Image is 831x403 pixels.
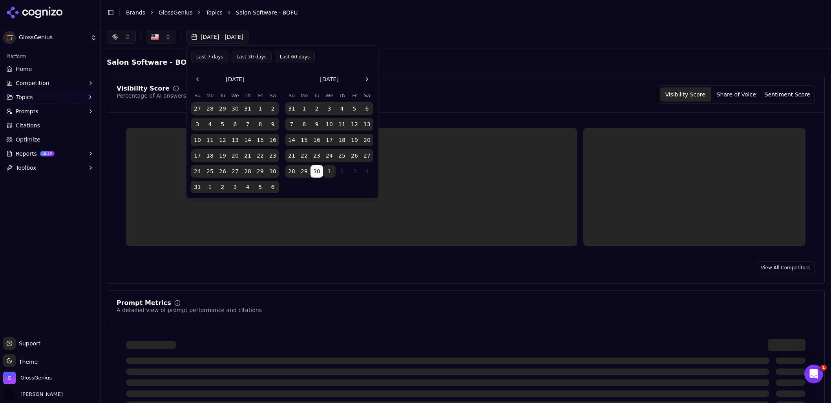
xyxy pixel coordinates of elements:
button: Saturday, September 20th, 2025, selected [361,134,373,146]
button: Friday, August 8th, 2025, selected [254,118,267,131]
button: Thursday, July 31st, 2025, selected [241,102,254,115]
button: Wednesday, August 20th, 2025, selected [229,149,241,162]
a: Optimize [3,133,97,146]
span: Salon Software - BOFU [236,9,298,16]
button: Today, Wednesday, October 1st, 2025 [323,165,336,178]
button: Tuesday, September 2nd, 2025, selected [310,102,323,115]
button: Monday, September 15th, 2025, selected [298,134,310,146]
button: Tuesday, August 5th, 2025, selected [216,118,229,131]
th: Thursday [241,92,254,99]
button: Toolbox [3,162,97,174]
button: Thursday, September 4th, 2025, selected [241,181,254,193]
button: Thursday, September 4th, 2025, selected [336,102,348,115]
button: Monday, August 4th, 2025, selected [204,118,216,131]
button: Tuesday, September 16th, 2025, selected [310,134,323,146]
button: Sunday, July 27th, 2025, selected [191,102,204,115]
button: Topics [3,91,97,103]
button: Tuesday, September 30th, 2025, selected [310,165,323,178]
th: Friday [348,92,361,99]
button: Thursday, September 25th, 2025, selected [336,149,348,162]
button: Last 7 days [191,51,228,63]
button: Saturday, September 13th, 2025, selected [361,118,373,131]
button: Tuesday, August 19th, 2025, selected [216,149,229,162]
a: Topics [206,9,223,16]
button: Thursday, August 28th, 2025, selected [241,165,254,178]
th: Wednesday [323,92,336,99]
button: Tuesday, September 9th, 2025, selected [310,118,323,131]
button: Friday, September 19th, 2025, selected [348,134,361,146]
button: Friday, August 22nd, 2025, selected [254,149,267,162]
button: Share of Voice [711,87,762,102]
a: Citations [3,119,97,132]
button: Friday, August 1st, 2025, selected [254,102,267,115]
button: Saturday, September 6th, 2025, selected [361,102,373,115]
button: Go to the Next Month [361,73,373,85]
button: Competition [3,77,97,89]
div: Visibility Score [117,85,170,92]
iframe: Intercom live chat [804,365,823,383]
img: Lauren Guberman [3,389,14,400]
button: Friday, September 12th, 2025, selected [348,118,361,131]
span: [PERSON_NAME] [17,391,63,398]
div: Platform [3,50,97,63]
button: Sunday, September 28th, 2025, selected [285,165,298,178]
span: Theme [16,359,38,365]
button: Sentiment Score [762,87,813,102]
button: Saturday, August 16th, 2025, selected [267,134,279,146]
button: Monday, September 8th, 2025, selected [298,118,310,131]
th: Monday [204,92,216,99]
button: Monday, August 11th, 2025, selected [204,134,216,146]
button: Wednesday, July 30th, 2025, selected [229,102,241,115]
nav: breadcrumb [126,9,809,16]
button: Last 60 days [275,51,315,63]
img: GlossGenius [3,372,16,384]
button: Sunday, August 24th, 2025, selected [191,165,204,178]
a: Brands [126,9,145,16]
button: Monday, July 28th, 2025, selected [204,102,216,115]
button: Wednesday, September 3rd, 2025, selected [229,181,241,193]
button: Go to the Previous Month [191,73,204,85]
button: Friday, August 29th, 2025, selected [254,165,267,178]
span: Reports [16,150,37,158]
button: Thursday, August 7th, 2025, selected [241,118,254,131]
img: United States [151,33,159,41]
span: Topics [16,93,33,101]
div: Prompt Metrics [117,300,171,306]
span: BETA [40,151,55,156]
button: Sunday, August 10th, 2025, selected [191,134,204,146]
button: Sunday, September 14th, 2025, selected [285,134,298,146]
span: Competition [16,79,49,87]
span: GlossGenius [19,34,88,41]
button: Friday, September 5th, 2025, selected [348,102,361,115]
button: Thursday, September 18th, 2025, selected [336,134,348,146]
button: Saturday, August 23rd, 2025, selected [267,149,279,162]
span: Salon Software - BOFU [107,57,197,68]
span: Prompts [16,107,38,115]
button: Sunday, September 21st, 2025, selected [285,149,298,162]
button: Visibility Score [660,87,711,102]
th: Thursday [336,92,348,99]
span: Home [16,65,32,73]
button: Monday, August 25th, 2025, selected [204,165,216,178]
button: Thursday, September 11th, 2025, selected [336,118,348,131]
button: Sunday, August 3rd, 2025, selected [191,118,204,131]
button: Friday, August 15th, 2025, selected [254,134,267,146]
span: Salon Software - BOFU [107,55,211,69]
button: Friday, September 5th, 2025, selected [254,181,267,193]
button: Saturday, August 2nd, 2025, selected [267,102,279,115]
button: Sunday, August 17th, 2025, selected [191,149,204,162]
button: Tuesday, August 12th, 2025, selected [216,134,229,146]
button: Tuesday, July 29th, 2025, selected [216,102,229,115]
span: Optimize [16,136,40,143]
a: View All Competitors [756,261,815,274]
button: Saturday, September 6th, 2025, selected [267,181,279,193]
button: Thursday, August 14th, 2025, selected [241,134,254,146]
button: Tuesday, September 2nd, 2025, selected [216,181,229,193]
button: Wednesday, September 24th, 2025, selected [323,149,336,162]
button: Prompts [3,105,97,118]
th: Monday [298,92,310,99]
th: Sunday [285,92,298,99]
button: Wednesday, August 27th, 2025, selected [229,165,241,178]
th: Saturday [361,92,373,99]
span: 1 [820,365,827,371]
